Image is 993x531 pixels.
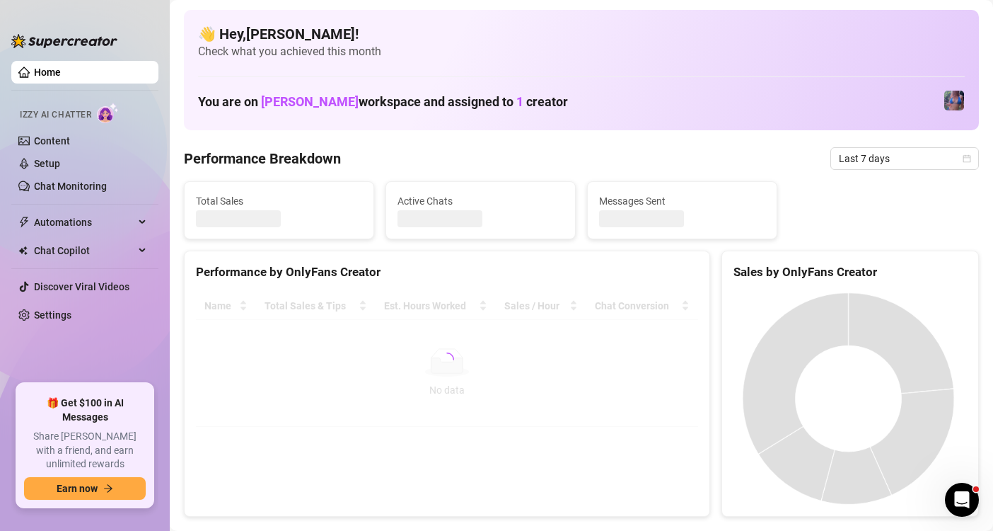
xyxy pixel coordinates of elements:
[196,193,362,209] span: Total Sales
[945,483,979,517] iframe: Intercom live chat
[733,263,967,282] div: Sales by OnlyFans Creator
[103,484,113,493] span: arrow-right
[196,263,698,282] div: Performance by OnlyFans Creator
[34,158,60,169] a: Setup
[516,94,523,109] span: 1
[963,154,971,163] span: calendar
[599,193,765,209] span: Messages Sent
[97,103,119,123] img: AI Chatter
[34,239,134,262] span: Chat Copilot
[18,217,30,228] span: thunderbolt
[20,108,91,122] span: Izzy AI Chatter
[34,211,134,234] span: Automations
[57,483,98,494] span: Earn now
[198,24,965,44] h4: 👋 Hey, [PERSON_NAME] !
[18,246,28,256] img: Chat Copilot
[34,281,129,292] a: Discover Viral Videos
[198,44,965,59] span: Check what you achieved this month
[261,94,359,109] span: [PERSON_NAME]
[944,91,964,110] img: Jaylie
[24,477,146,500] button: Earn nowarrow-right
[11,34,117,48] img: logo-BBDzfeDw.svg
[24,430,146,472] span: Share [PERSON_NAME] with a friend, and earn unlimited rewards
[24,396,146,424] span: 🎁 Get $100 in AI Messages
[34,181,107,192] a: Chat Monitoring
[198,94,568,110] h1: You are on workspace and assigned to creator
[34,67,61,78] a: Home
[839,148,970,169] span: Last 7 days
[34,309,71,321] a: Settings
[440,353,454,367] span: loading
[184,149,341,169] h4: Performance Breakdown
[397,193,564,209] span: Active Chats
[34,135,70,147] a: Content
